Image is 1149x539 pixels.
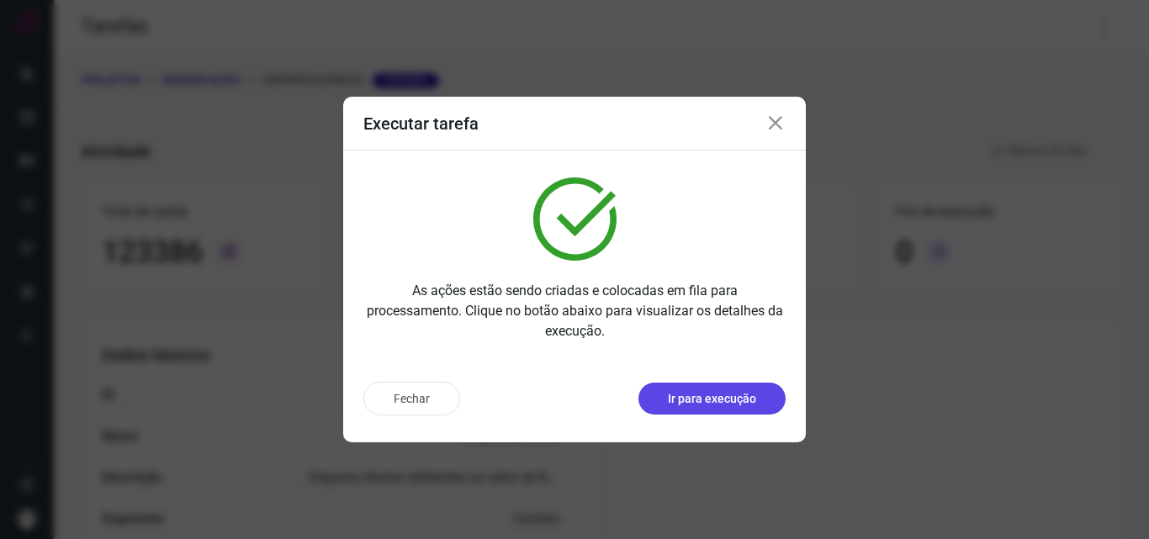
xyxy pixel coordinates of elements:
img: verified.svg [533,177,617,261]
p: Ir para execução [668,390,756,408]
p: As ações estão sendo criadas e colocadas em fila para processamento. Clique no botão abaixo para ... [363,281,786,341]
button: Ir para execução [638,383,786,415]
button: Fechar [363,382,460,415]
h3: Executar tarefa [363,114,479,134]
